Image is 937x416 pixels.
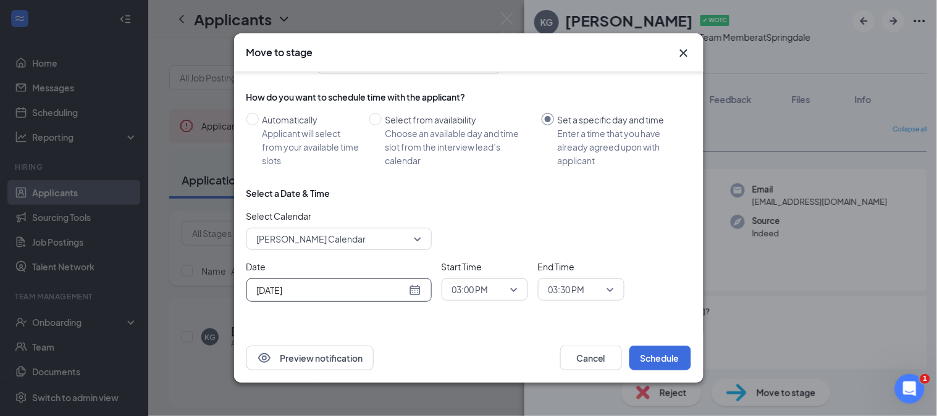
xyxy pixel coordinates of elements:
[246,91,691,103] div: How do you want to schedule time with the applicant?
[676,46,691,60] button: Close
[558,127,681,167] div: Enter a time that you have already agreed upon with applicant
[676,46,691,60] svg: Cross
[385,113,532,127] div: Select from availability
[246,187,330,199] div: Select a Date & Time
[920,374,930,384] span: 1
[263,113,359,127] div: Automatically
[257,230,366,248] span: [PERSON_NAME] Calendar
[452,280,489,299] span: 03:00 PM
[263,127,359,167] div: Applicant will select from your available time slots
[246,46,313,59] h3: Move to stage
[257,283,406,297] input: Aug 26, 2025
[442,260,528,273] span: Start Time
[246,260,432,273] span: Date
[538,260,624,273] span: End Time
[560,346,622,370] button: Cancel
[629,346,691,370] button: Schedule
[246,346,374,370] button: EyePreview notification
[548,280,585,299] span: 03:30 PM
[558,113,681,127] div: Set a specific day and time
[895,374,925,404] iframe: Intercom live chat
[257,351,272,365] svg: Eye
[246,209,432,223] span: Select Calendar
[385,127,532,167] div: Choose an available day and time slot from the interview lead’s calendar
